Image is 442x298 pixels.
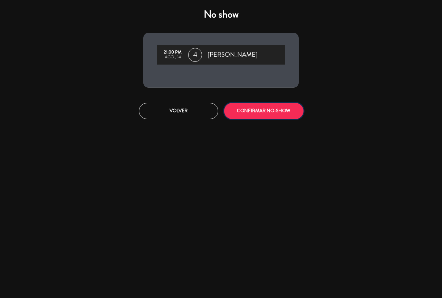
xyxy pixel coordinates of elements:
span: [PERSON_NAME] [208,50,258,60]
div: 21:00 PM [161,50,185,55]
button: Volver [139,103,218,119]
h4: No show [143,8,299,21]
div: ago., 14 [161,55,185,60]
span: 4 [188,48,202,62]
button: CONFIRMAR NO-SHOW [224,103,304,119]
